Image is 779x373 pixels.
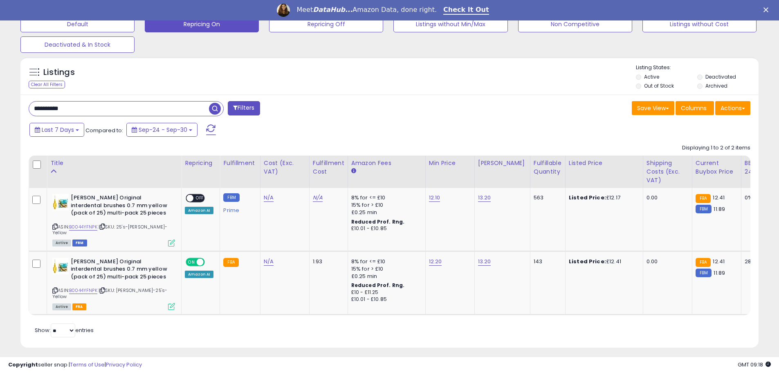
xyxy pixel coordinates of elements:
span: | SKU: 25's-[PERSON_NAME]-Yellow [52,224,167,236]
div: £10.01 - £10.85 [351,296,419,303]
div: 0% [745,194,772,201]
div: Shipping Costs (Exc. VAT) [647,159,689,185]
div: Repricing [185,159,216,167]
small: FBA [696,194,711,203]
div: £0.25 min [351,273,419,280]
div: Amazon Fees [351,159,422,167]
div: 8% for <= £10 [351,258,419,265]
div: seller snap | | [8,361,142,369]
a: Check It Out [443,6,489,15]
small: FBA [696,258,711,267]
div: Prime [223,204,254,214]
a: B0044YFNPK [69,224,97,231]
label: Out of Stock [644,82,674,89]
a: B0044YFNPK [69,287,97,294]
b: [PERSON_NAME] Original interdental brushes 0.7 mm yellow (pack of 25) multi-pack 25 pieces [71,258,170,283]
a: 12.20 [429,258,442,266]
div: Amazon AI [185,207,213,214]
span: 11.89 [714,269,725,277]
img: Profile image for Georgie [277,4,290,17]
div: 15% for > £10 [351,265,419,273]
small: FBM [696,269,712,277]
i: DataHub... [313,6,352,14]
span: FBA [72,303,86,310]
a: 13.20 [478,258,491,266]
strong: Copyright [8,361,38,368]
span: 11.89 [714,205,725,213]
small: FBA [223,258,238,267]
div: Displaying 1 to 2 of 2 items [682,144,750,152]
div: Fulfillment [223,159,256,167]
span: Show: entries [35,326,94,334]
button: Last 7 Days [29,123,84,137]
img: 415f-JYWHHL._SL40_.jpg [52,258,69,274]
span: | SKU: [PERSON_NAME]-25's-Yellow [52,287,167,299]
button: Repricing Off [269,16,383,32]
div: 1.93 [313,258,341,265]
div: 0.00 [647,258,686,265]
span: Sep-24 - Sep-30 [139,126,187,134]
p: Listing States: [636,64,759,72]
button: Default [20,16,135,32]
button: Actions [715,101,750,115]
b: [PERSON_NAME] Original interdental brushes 0.7 mm yellow (pack of 25) multi-pack 25 pieces [71,194,170,219]
div: Cost (Exc. VAT) [264,159,306,176]
small: FBM [223,193,239,202]
a: Terms of Use [70,361,105,368]
a: N/A [264,194,274,202]
div: £12.17 [569,194,637,201]
span: Last 7 Days [42,126,74,134]
img: 415f-JYWHHL._SL40_.jpg [52,194,69,210]
button: Save View [632,101,674,115]
span: All listings currently available for purchase on Amazon [52,240,71,246]
div: 15% for > £10 [351,201,419,209]
span: 12.41 [713,258,725,265]
b: Reduced Prof. Rng. [351,282,405,289]
div: £10.01 - £10.85 [351,225,419,232]
span: 2025-10-8 09:18 GMT [738,361,771,368]
div: 28% [745,258,772,265]
a: 12.10 [429,194,440,202]
button: Repricing On [145,16,259,32]
label: Archived [705,82,727,89]
b: Listed Price: [569,194,606,201]
div: Meet Amazon Data, done right. [296,6,437,14]
div: Min Price [429,159,471,167]
span: FBM [72,240,87,246]
h5: Listings [43,67,75,78]
div: Fulfillable Quantity [534,159,562,176]
div: 563 [534,194,559,201]
span: All listings currently available for purchase on Amazon [52,303,71,310]
b: Listed Price: [569,258,606,265]
label: Deactivated [705,73,736,80]
div: ASIN: [52,258,175,310]
button: Deactivated & In Stock [20,36,135,53]
span: Compared to: [85,127,123,134]
button: Columns [676,101,714,115]
button: Listings without Cost [642,16,757,32]
div: [PERSON_NAME] [478,159,527,167]
button: Filters [228,101,260,115]
small: Amazon Fees. [351,167,356,175]
button: Listings without Min/Max [393,16,507,32]
small: FBM [696,205,712,213]
span: OFF [193,195,207,202]
div: 8% for <= £10 [351,194,419,201]
div: Title [50,159,178,167]
span: OFF [204,258,217,265]
div: BB Share 24h. [745,159,775,176]
a: 13.20 [478,194,491,202]
button: Sep-24 - Sep-30 [126,123,198,137]
div: ASIN: [52,194,175,246]
span: ON [186,258,197,265]
a: Privacy Policy [106,361,142,368]
div: £12.41 [569,258,637,265]
div: 143 [534,258,559,265]
div: Close [763,7,772,12]
label: Active [644,73,659,80]
b: Reduced Prof. Rng. [351,218,405,225]
a: N/A [264,258,274,266]
span: 12.41 [713,194,725,201]
button: Non Competitive [518,16,632,32]
div: Listed Price [569,159,640,167]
